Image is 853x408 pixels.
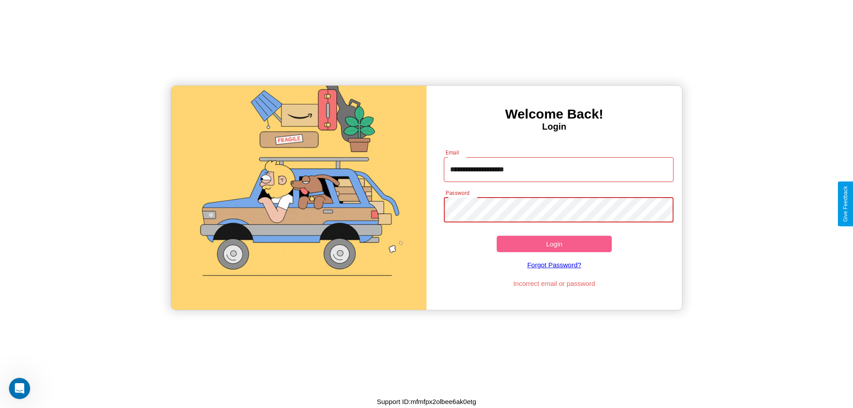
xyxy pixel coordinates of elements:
iframe: Intercom live chat [9,378,30,399]
img: gif [171,86,426,310]
label: Email [446,149,459,156]
h3: Welcome Back! [426,107,682,122]
a: Forgot Password? [439,252,670,277]
button: Login [497,236,612,252]
h4: Login [426,122,682,132]
div: Give Feedback [842,186,849,222]
label: Password [446,189,469,197]
p: Incorrect email or password [439,277,670,289]
p: Support ID: mfmfpx2olbee6ak0etg [377,396,476,408]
